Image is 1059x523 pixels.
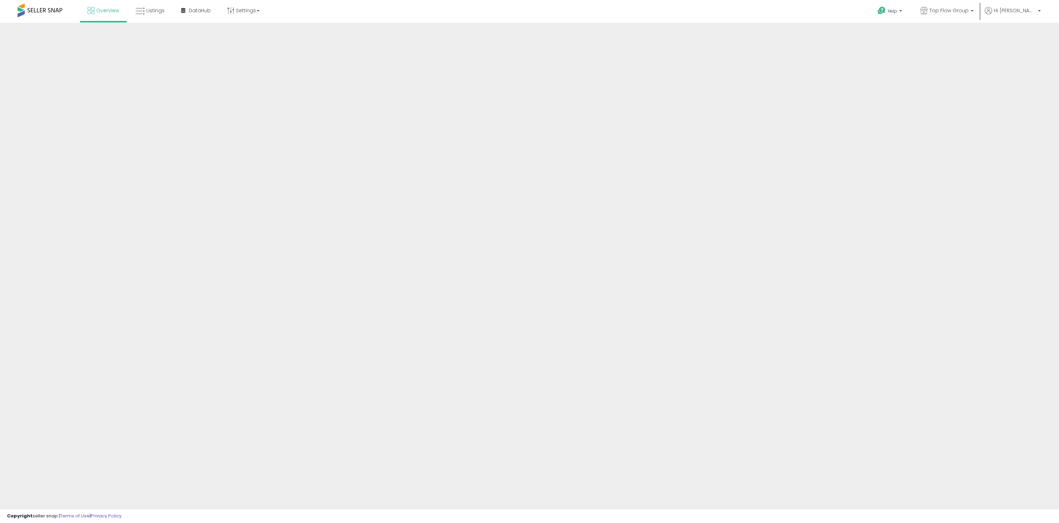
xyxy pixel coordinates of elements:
[985,7,1041,23] a: Hi [PERSON_NAME]
[96,7,119,14] span: Overview
[189,7,211,14] span: DataHub
[872,1,909,23] a: Help
[888,8,897,14] span: Help
[146,7,165,14] span: Listings
[994,7,1036,14] span: Hi [PERSON_NAME]
[929,7,969,14] span: Top Flow Group
[877,6,886,15] i: Get Help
